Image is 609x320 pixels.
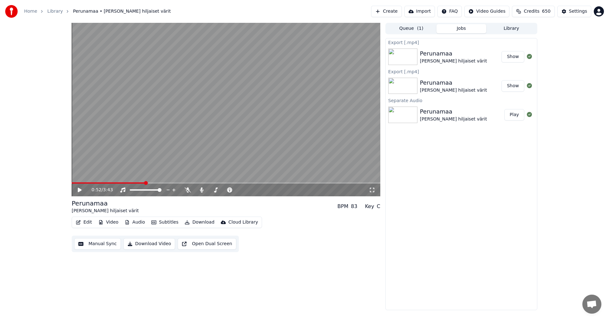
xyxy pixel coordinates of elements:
[436,24,487,33] button: Jobs
[5,5,18,18] img: youka
[24,8,171,15] nav: breadcrumb
[569,8,587,15] div: Settings
[149,218,181,227] button: Subtitles
[103,187,113,193] span: 3:43
[420,78,487,87] div: Perunamaa
[420,107,487,116] div: Perunamaa
[92,187,107,193] div: /
[404,6,435,17] button: Import
[420,87,487,94] div: [PERSON_NAME] hiljaiset värit
[420,58,487,64] div: [PERSON_NAME] hiljaiset värit
[228,219,258,225] div: Cloud Library
[73,218,95,227] button: Edit
[386,38,537,46] div: Export [.mp4]
[512,6,554,17] button: Credits650
[72,199,139,208] div: Perunamaa
[371,6,402,17] button: Create
[417,25,423,32] span: ( 1 )
[501,80,524,92] button: Show
[377,203,380,210] div: C
[437,6,462,17] button: FAQ
[96,218,121,227] button: Video
[178,238,236,250] button: Open Dual Screen
[420,116,487,122] div: [PERSON_NAME] hiljaiset värit
[123,238,175,250] button: Download Video
[92,187,101,193] span: 0:52
[351,203,357,210] div: 83
[524,8,539,15] span: Credits
[73,8,171,15] span: Perunamaa • [PERSON_NAME] hiljaiset värit
[337,203,348,210] div: BPM
[504,109,524,121] button: Play
[386,24,436,33] button: Queue
[24,8,37,15] a: Home
[464,6,509,17] button: Video Guides
[582,295,601,314] div: Avoin keskustelu
[74,238,121,250] button: Manual Sync
[501,51,524,62] button: Show
[386,96,537,104] div: Separate Audio
[486,24,536,33] button: Library
[542,8,551,15] span: 650
[365,203,374,210] div: Key
[47,8,63,15] a: Library
[122,218,147,227] button: Audio
[182,218,217,227] button: Download
[72,208,139,214] div: [PERSON_NAME] hiljaiset värit
[386,68,537,75] div: Export [.mp4]
[557,6,591,17] button: Settings
[420,49,487,58] div: Perunamaa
